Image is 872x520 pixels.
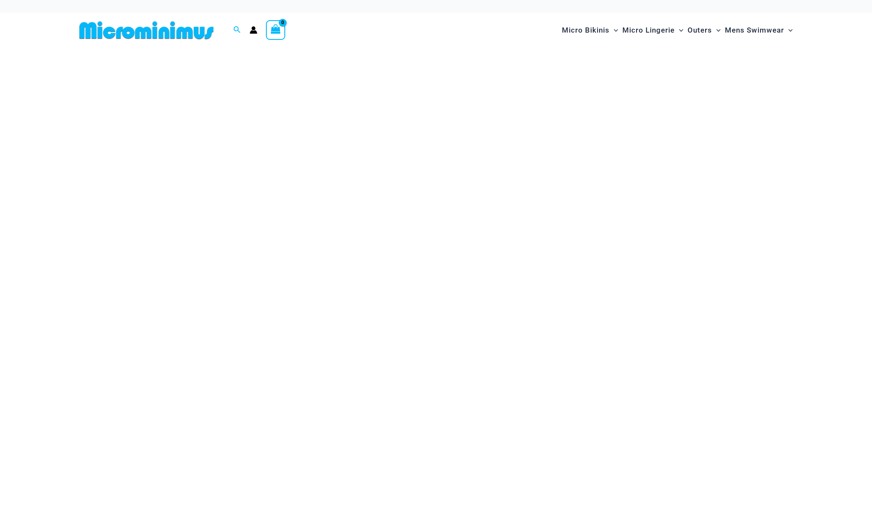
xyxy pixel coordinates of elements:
[712,19,721,41] span: Menu Toggle
[609,19,618,41] span: Menu Toggle
[723,17,795,43] a: Mens SwimwearMenu ToggleMenu Toggle
[675,19,683,41] span: Menu Toggle
[558,16,797,45] nav: Site Navigation
[562,19,609,41] span: Micro Bikinis
[784,19,793,41] span: Menu Toggle
[688,19,712,41] span: Outers
[266,20,286,40] a: View Shopping Cart, empty
[76,21,217,40] img: MM SHOP LOGO FLAT
[685,17,723,43] a: OutersMenu ToggleMenu Toggle
[620,17,685,43] a: Micro LingerieMenu ToggleMenu Toggle
[250,26,257,34] a: Account icon link
[622,19,675,41] span: Micro Lingerie
[560,17,620,43] a: Micro BikinisMenu ToggleMenu Toggle
[233,25,241,36] a: Search icon link
[725,19,784,41] span: Mens Swimwear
